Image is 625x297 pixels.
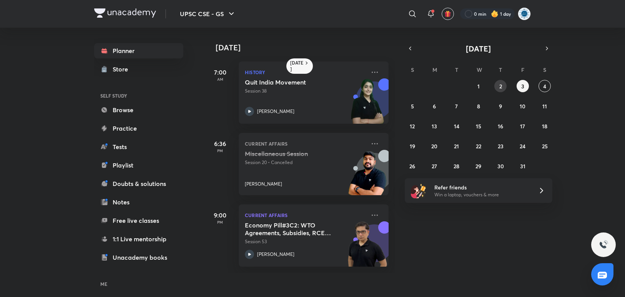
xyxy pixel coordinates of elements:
a: Notes [94,194,183,210]
img: referral [411,183,426,198]
button: October 19, 2025 [406,140,419,152]
button: October 31, 2025 [517,160,529,172]
img: unacademy [346,221,389,274]
a: Free live classes [94,213,183,228]
h4: [DATE] [216,43,396,52]
img: unacademy [346,150,389,203]
p: Session 38 [245,88,366,95]
abbr: Monday [432,66,437,73]
abbr: October 8, 2025 [477,103,480,110]
abbr: October 6, 2025 [433,103,436,110]
abbr: October 27, 2025 [432,163,437,170]
p: [PERSON_NAME] [257,251,294,258]
abbr: October 25, 2025 [542,143,548,150]
button: October 5, 2025 [406,100,419,112]
abbr: October 9, 2025 [499,103,502,110]
h5: Miscellaneous Session [245,150,341,158]
img: ttu [599,240,608,249]
h6: SELF STUDY [94,89,183,102]
h5: Economy Pill#3C2: WTO Agreements, Subsidies, RCEP, FTA, G20, G7 & other intl groupings [245,221,341,237]
abbr: October 22, 2025 [476,143,481,150]
p: History [245,68,366,77]
img: unacademy [346,78,389,131]
button: October 28, 2025 [450,160,463,172]
abbr: October 19, 2025 [410,143,415,150]
img: avatar [444,10,451,17]
abbr: Thursday [499,66,502,73]
div: Store [113,65,133,74]
img: streak [491,10,499,18]
h6: Refer friends [434,183,529,191]
h6: [DATE] [290,60,304,72]
abbr: Wednesday [477,66,482,73]
button: October 25, 2025 [539,140,551,152]
button: October 15, 2025 [472,120,485,132]
abbr: October 20, 2025 [431,143,437,150]
abbr: October 23, 2025 [498,143,504,150]
button: October 20, 2025 [428,140,440,152]
abbr: October 30, 2025 [497,163,504,170]
p: [PERSON_NAME] [245,181,282,187]
abbr: October 1, 2025 [477,83,480,90]
span: [DATE] [466,43,491,54]
button: October 7, 2025 [450,100,463,112]
button: October 21, 2025 [450,140,463,152]
button: October 12, 2025 [406,120,419,132]
button: October 16, 2025 [494,120,507,132]
abbr: October 21, 2025 [454,143,459,150]
p: PM [205,148,236,153]
h5: 7:00 [205,68,236,77]
button: October 14, 2025 [450,120,463,132]
p: Session 20 • Cancelled [245,159,366,166]
button: [DATE] [416,43,542,54]
button: avatar [442,8,454,20]
button: October 11, 2025 [539,100,551,112]
button: October 23, 2025 [494,140,507,152]
abbr: October 13, 2025 [432,123,437,130]
button: October 30, 2025 [494,160,507,172]
button: October 3, 2025 [517,80,529,92]
h6: ME [94,277,183,290]
abbr: October 3, 2025 [521,83,524,90]
p: PM [205,220,236,224]
a: Doubts & solutions [94,176,183,191]
button: October 4, 2025 [539,80,551,92]
button: October 6, 2025 [428,100,440,112]
h5: 9:00 [205,211,236,220]
abbr: October 11, 2025 [542,103,547,110]
abbr: Friday [521,66,524,73]
button: UPSC CSE - GS [175,6,241,22]
abbr: October 2, 2025 [499,83,502,90]
button: October 9, 2025 [494,100,507,112]
button: October 17, 2025 [517,120,529,132]
button: October 13, 2025 [428,120,440,132]
abbr: Tuesday [455,66,458,73]
abbr: October 14, 2025 [454,123,459,130]
button: October 22, 2025 [472,140,485,152]
p: [PERSON_NAME] [257,108,294,115]
p: Current Affairs [245,139,366,148]
a: Browse [94,102,183,118]
a: Store [94,61,183,77]
img: Company Logo [94,8,156,18]
abbr: October 17, 2025 [520,123,525,130]
abbr: October 29, 2025 [475,163,481,170]
button: October 1, 2025 [472,80,485,92]
a: Unacademy books [94,250,183,265]
abbr: October 26, 2025 [409,163,415,170]
abbr: October 31, 2025 [520,163,525,170]
a: Planner [94,43,183,58]
abbr: October 4, 2025 [543,83,546,90]
h5: 6:36 [205,139,236,148]
a: Playlist [94,158,183,173]
button: October 27, 2025 [428,160,440,172]
a: Practice [94,121,183,136]
button: October 2, 2025 [494,80,507,92]
a: Company Logo [94,8,156,20]
img: supriya Clinical research [518,7,531,20]
a: 1:1 Live mentorship [94,231,183,247]
abbr: October 15, 2025 [476,123,481,130]
abbr: October 24, 2025 [520,143,525,150]
p: Win a laptop, vouchers & more [434,191,529,198]
button: October 8, 2025 [472,100,485,112]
